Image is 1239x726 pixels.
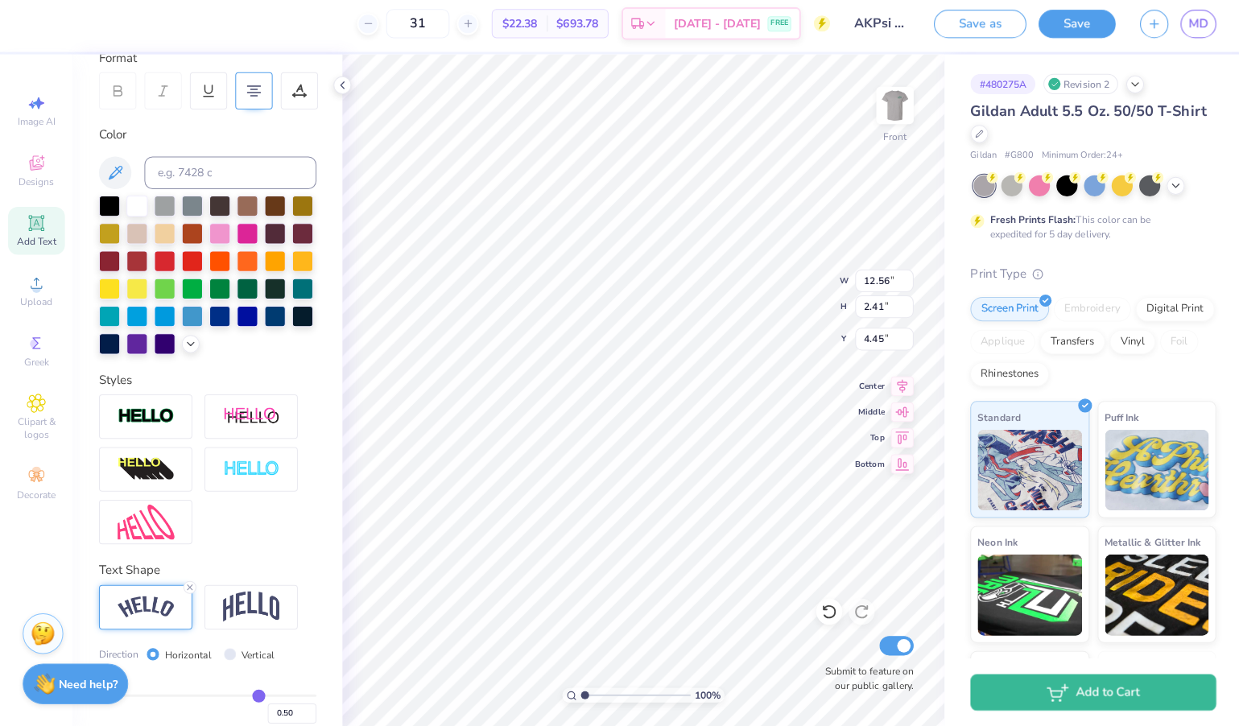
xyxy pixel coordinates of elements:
div: Format [98,53,316,72]
span: Greek [24,357,49,370]
img: 3d Illusion [117,458,173,484]
div: Revision 2 [1035,78,1109,98]
label: Submit to feature on our public gallery. [810,663,907,692]
span: Center [849,382,878,394]
img: Standard [970,431,1074,511]
span: $22.38 [498,20,533,37]
img: Stroke [117,409,173,427]
div: Vinyl [1101,332,1146,356]
div: Screen Print [963,299,1041,324]
div: Styles [98,373,314,391]
span: # G800 [997,152,1026,166]
span: Middle [849,408,878,419]
button: Save [1030,14,1107,43]
span: Direction [98,647,138,662]
div: This color can be expedited for 5 day delivery. [982,216,1180,245]
span: Decorate [17,489,56,502]
span: FREE [765,23,782,34]
a: MD [1171,14,1207,43]
span: Standard [970,410,1013,427]
img: Shadow [221,408,278,428]
span: Puff Ink [1097,410,1130,427]
img: Front [872,93,904,126]
span: Clipart & logos [8,417,64,443]
div: Color [98,130,314,148]
input: – – [383,14,446,43]
div: Digital Print [1127,299,1205,324]
div: Foil [1151,332,1189,356]
span: Neon Ink [970,534,1010,551]
button: Add to Cart [963,674,1207,710]
span: Top [849,434,878,445]
span: 100 % [689,687,715,702]
div: Print Type [963,267,1207,286]
img: Neon Ink [970,555,1074,635]
div: # 480275A [963,78,1027,98]
img: Arch [221,592,278,622]
span: Gildan Adult 5.5 Oz. 50/50 T-Shirt [963,105,1197,125]
span: Minimum Order: 24 + [1034,152,1114,166]
img: Metallic & Glitter Ink [1097,555,1200,635]
div: Text Shape [98,561,314,580]
div: Front [877,134,900,148]
img: Arc [117,596,173,618]
div: Applique [963,332,1027,356]
strong: Need help? [59,676,117,691]
span: Bottom [849,460,878,471]
span: Designs [19,179,54,192]
span: $693.78 [552,20,593,37]
span: Image AI [18,119,56,132]
span: [DATE] - [DATE] [668,20,755,37]
span: Gildan [963,152,989,166]
strong: Fresh Prints Flash: [982,217,1068,229]
div: Transfers [1032,332,1097,356]
label: Horizontal [164,648,210,662]
input: Untitled Design [836,12,915,44]
label: Vertical [240,648,272,662]
button: Save as [927,14,1018,43]
span: Metallic & Glitter Ink [1097,534,1192,551]
span: Upload [20,298,52,311]
div: Embroidery [1046,299,1122,324]
img: Puff Ink [1097,431,1200,511]
span: MD [1179,19,1199,38]
img: Negative Space [221,461,278,480]
input: e.g. 7428 c [143,160,314,192]
span: Add Text [17,238,56,251]
img: Free Distort [117,505,173,540]
div: Rhinestones [963,364,1041,388]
